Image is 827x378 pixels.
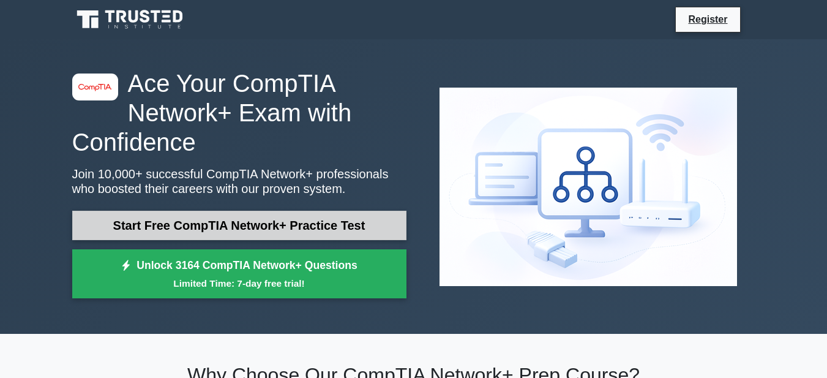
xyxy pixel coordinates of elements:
[88,276,391,290] small: Limited Time: 7-day free trial!
[72,211,406,240] a: Start Free CompTIA Network+ Practice Test
[72,249,406,298] a: Unlock 3164 CompTIA Network+ QuestionsLimited Time: 7-day free trial!
[681,12,735,27] a: Register
[430,78,747,296] img: CompTIA Network+ Preview
[72,69,406,157] h1: Ace Your CompTIA Network+ Exam with Confidence
[72,167,406,196] p: Join 10,000+ successful CompTIA Network+ professionals who boosted their careers with our proven ...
